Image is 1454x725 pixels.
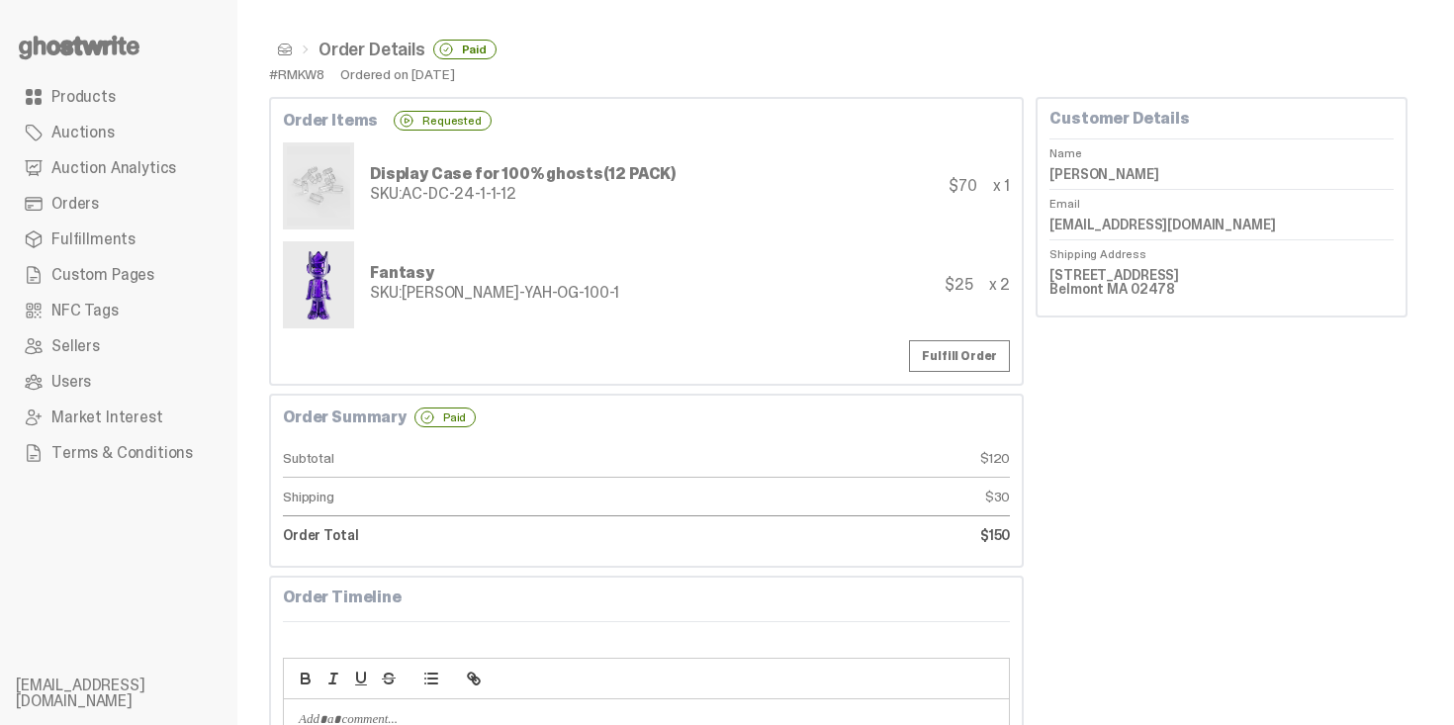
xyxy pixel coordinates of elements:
[269,67,324,81] div: #RMKW8
[287,146,350,226] img: display%20cases%2012.png
[394,111,492,131] div: Requested
[414,408,476,427] div: Paid
[370,285,619,301] div: [PERSON_NAME]-YAH-OG-100-1
[1049,138,1394,159] dt: Name
[909,340,1010,372] a: Fulfill Order
[417,667,445,690] button: list: bullet
[16,79,222,115] a: Products
[647,439,1011,478] dd: $120
[16,257,222,293] a: Custom Pages
[16,293,222,328] a: NFC Tags
[51,125,115,140] span: Auctions
[949,178,977,194] div: $70
[51,267,154,283] span: Custom Pages
[647,478,1011,516] dd: $30
[370,186,676,202] div: AC-DC-24-1-1-12
[347,667,375,690] button: underline
[51,374,91,390] span: Users
[51,303,119,318] span: NFC Tags
[993,178,1011,194] div: x 1
[1049,239,1394,260] dt: Shipping Address
[16,150,222,186] a: Auction Analytics
[16,115,222,150] a: Auctions
[51,445,193,461] span: Terms & Conditions
[283,516,647,554] dt: Order Total
[16,222,222,257] a: Fulfillments
[51,196,99,212] span: Orders
[16,364,222,400] a: Users
[433,40,497,59] div: Paid
[945,277,973,293] div: $25
[51,338,100,354] span: Sellers
[319,667,347,690] button: italic
[1049,159,1394,189] dd: [PERSON_NAME]
[460,667,488,690] button: link
[283,409,407,425] b: Order Summary
[51,231,136,247] span: Fulfillments
[340,67,455,81] div: Ordered on [DATE]
[287,245,350,324] img: Yahoo-HG---1.png
[989,277,1011,293] div: x 2
[283,478,647,516] dt: Shipping
[370,282,402,303] span: SKU:
[293,40,497,59] li: Order Details
[1049,189,1394,210] dt: Email
[370,183,402,204] span: SKU:
[16,400,222,435] a: Market Interest
[1049,260,1394,304] dd: [STREET_ADDRESS] Belmont MA 02478
[1049,210,1394,239] dd: [EMAIL_ADDRESS][DOMAIN_NAME]
[51,160,176,176] span: Auction Analytics
[375,667,403,690] button: strike
[51,89,116,105] span: Products
[283,113,378,129] b: Order Items
[16,328,222,364] a: Sellers
[16,678,253,709] li: [EMAIL_ADDRESS][DOMAIN_NAME]
[603,163,677,184] span: (12 PACK)
[51,409,163,425] span: Market Interest
[16,435,222,471] a: Terms & Conditions
[370,265,619,281] div: Fantasy
[292,667,319,690] button: bold
[1049,108,1189,129] b: Customer Details
[283,439,647,478] dt: Subtotal
[16,186,222,222] a: Orders
[283,587,402,607] b: Order Timeline
[647,516,1011,554] dd: $150
[370,166,676,182] div: Display Case for 100% ghosts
